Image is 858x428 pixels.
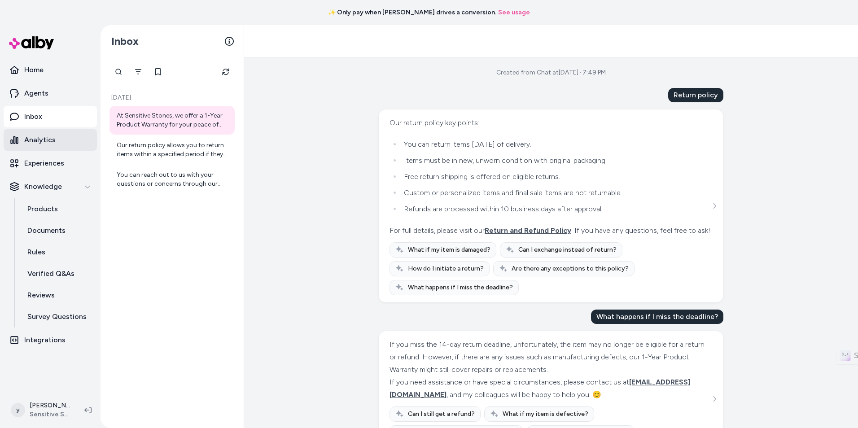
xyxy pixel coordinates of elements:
[109,93,235,102] p: [DATE]
[24,158,64,169] p: Experiences
[24,65,44,75] p: Home
[401,203,710,215] li: Refunds are processed within 10 business days after approval.
[18,284,97,306] a: Reviews
[24,135,56,145] p: Analytics
[24,335,66,345] p: Integrations
[668,88,723,102] div: Return policy
[129,63,147,81] button: Filter
[4,176,97,197] button: Knowledge
[27,290,55,301] p: Reviews
[390,376,710,401] div: If you need assistance or have special circumstances, please contact us at , and my colleagues wi...
[109,135,235,164] a: Our return policy allows you to return items within a specified period if they meet the return co...
[503,410,588,419] span: What if my item is defective?
[401,154,710,167] li: Items must be in new, unworn condition with original packaging.
[408,283,513,292] span: What happens if I miss the deadline?
[27,247,45,258] p: Rules
[9,36,54,49] img: alby Logo
[390,117,710,129] div: Our return policy key points:
[18,306,97,328] a: Survey Questions
[485,226,571,235] span: Return and Refund Policy
[30,401,70,410] p: [PERSON_NAME]
[4,129,97,151] a: Analytics
[390,224,710,237] div: For full details, please visit our . If you have any questions, feel free to ask!
[117,141,229,159] div: Our return policy allows you to return items within a specified period if they meet the return co...
[512,264,629,273] span: Are there any exceptions to this policy?
[4,106,97,127] a: Inbox
[709,201,720,211] button: See more
[109,165,235,194] a: You can reach out to us with your questions or concerns through our contact page here: [Contact P...
[24,88,48,99] p: Agents
[4,83,97,104] a: Agents
[591,310,723,324] div: What happens if I miss the deadline?
[117,111,229,129] div: At Sensitive Stones, we offer a 1-Year Product Warranty for your peace of mind. Here are the key ...
[117,170,229,188] div: You can reach out to us with your questions or concerns through our contact page here: [Contact P...
[30,410,70,419] span: Sensitive Stones
[27,225,66,236] p: Documents
[709,393,720,404] button: See more
[408,245,490,254] span: What if my item is damaged?
[390,338,710,376] div: If you miss the 14-day return deadline, unfortunately, the item may no longer be eligible for a r...
[401,187,710,199] li: Custom or personalized items and final sale items are not returnable.
[518,245,617,254] span: Can I exchange instead of return?
[27,204,58,214] p: Products
[27,311,87,322] p: Survey Questions
[24,181,62,192] p: Knowledge
[24,111,42,122] p: Inbox
[18,220,97,241] a: Documents
[4,153,97,174] a: Experiences
[498,8,530,17] a: See usage
[4,59,97,81] a: Home
[111,35,139,48] h2: Inbox
[5,396,77,424] button: y[PERSON_NAME]Sensitive Stones
[217,63,235,81] button: Refresh
[18,198,97,220] a: Products
[11,403,25,417] span: y
[328,8,496,17] span: ✨ Only pay when [PERSON_NAME] drives a conversion.
[408,410,475,419] span: Can I still get a refund?
[18,241,97,263] a: Rules
[401,138,710,151] li: You can return items [DATE] of delivery.
[27,268,74,279] p: Verified Q&As
[109,106,235,135] a: At Sensitive Stones, we offer a 1-Year Product Warranty for your peace of mind. Here are the key ...
[496,68,606,77] div: Created from Chat at [DATE] · 7:49 PM
[18,263,97,284] a: Verified Q&As
[4,329,97,351] a: Integrations
[408,264,484,273] span: How do I initiate a return?
[401,170,710,183] li: Free return shipping is offered on eligible returns.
